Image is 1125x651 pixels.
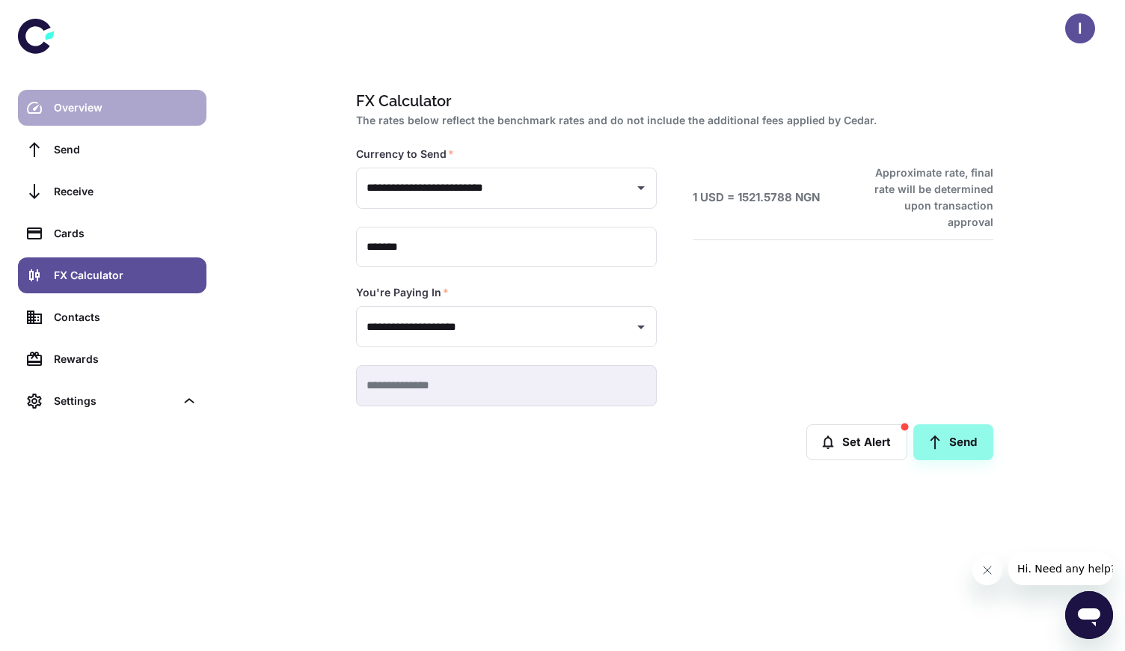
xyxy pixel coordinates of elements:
[356,147,454,162] label: Currency to Send
[54,267,197,284] div: FX Calculator
[631,317,652,337] button: Open
[806,424,907,460] button: Set Alert
[693,189,820,207] h6: 1 USD = 1521.5788 NGN
[356,285,449,300] label: You're Paying In
[18,90,206,126] a: Overview
[54,141,197,158] div: Send
[858,165,993,230] h6: Approximate rate, final rate will be determined upon transaction approval
[1065,591,1113,639] iframe: Button to launch messaging window
[54,393,175,409] div: Settings
[1065,13,1095,43] button: I
[9,10,108,22] span: Hi. Need any help?
[356,90,987,112] h1: FX Calculator
[913,424,993,460] a: Send
[54,100,197,116] div: Overview
[54,309,197,325] div: Contacts
[18,216,206,251] a: Cards
[54,225,197,242] div: Cards
[972,555,1002,585] iframe: Close message
[54,351,197,367] div: Rewards
[54,183,197,200] div: Receive
[1008,552,1113,585] iframe: Message from company
[631,177,652,198] button: Open
[18,383,206,419] div: Settings
[18,257,206,293] a: FX Calculator
[18,132,206,168] a: Send
[18,341,206,377] a: Rewards
[18,299,206,335] a: Contacts
[18,174,206,210] a: Receive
